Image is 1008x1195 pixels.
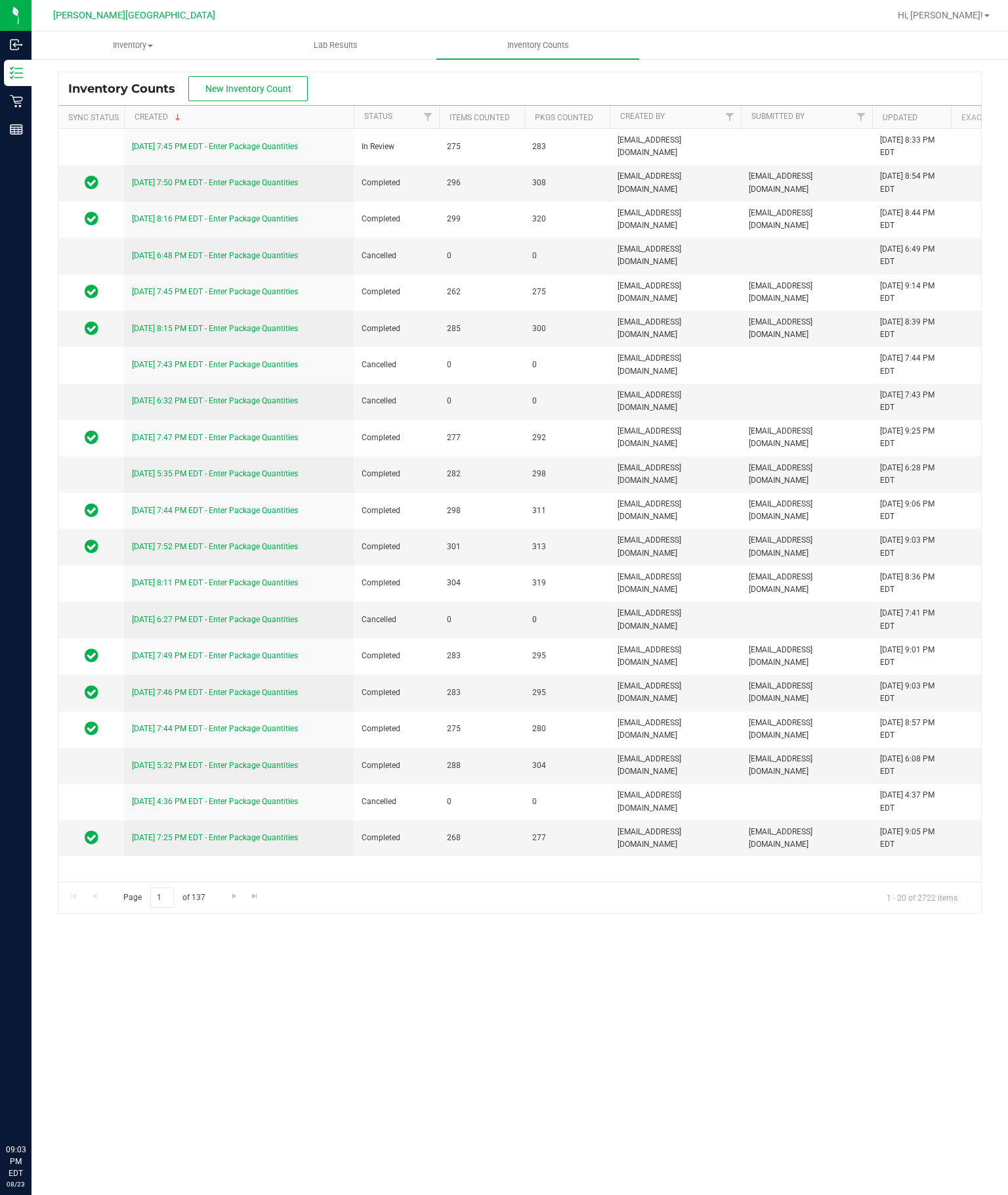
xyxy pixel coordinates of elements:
[880,644,943,669] div: [DATE] 9:01 PM EDT
[362,468,431,480] span: Completed
[447,250,516,262] span: 0
[132,251,298,260] a: [DATE] 6:48 PM EDT - Enter Package Quantities
[85,282,98,301] span: In Sync
[618,425,733,450] span: [EMAIL_ADDRESS][DOMAIN_NAME]
[532,614,602,626] span: 0
[749,571,864,596] span: [EMAIL_ADDRESS][DOMAIN_NAME]
[53,10,215,21] span: [PERSON_NAME][GEOGRAPHIC_DATA]
[880,170,943,195] div: [DATE] 8:54 PM EDT
[532,723,602,735] span: 280
[447,505,516,517] span: 298
[132,761,298,770] a: [DATE] 5:32 PM EDT - Enter Package Quantities
[749,498,864,523] span: [EMAIL_ADDRESS][DOMAIN_NAME]
[132,433,298,442] a: [DATE] 7:47 PM EDT - Enter Package Quantities
[532,505,602,517] span: 311
[880,717,943,742] div: [DATE] 8:57 PM EDT
[132,724,298,733] a: [DATE] 7:44 PM EDT - Enter Package Quantities
[135,112,183,122] a: Created
[447,723,516,735] span: 275
[532,177,602,189] span: 308
[362,577,431,589] span: Completed
[618,280,733,305] span: [EMAIL_ADDRESS][DOMAIN_NAME]
[447,432,516,444] span: 277
[880,425,943,450] div: [DATE] 9:25 PM EDT
[880,389,943,414] div: [DATE] 7:43 PM EDT
[68,81,188,96] span: Inventory Counts
[749,644,864,669] span: [EMAIL_ADDRESS][DOMAIN_NAME]
[85,319,98,338] span: In Sync
[880,243,943,268] div: [DATE] 6:49 PM EDT
[618,207,733,232] span: [EMAIL_ADDRESS][DOMAIN_NAME]
[85,683,98,702] span: In Sync
[532,650,602,662] span: 295
[749,826,864,851] span: [EMAIL_ADDRESS][DOMAIN_NAME]
[132,214,298,223] a: [DATE] 8:16 PM EDT - Enter Package Quantities
[880,134,943,159] div: [DATE] 8:33 PM EDT
[618,680,733,705] span: [EMAIL_ADDRESS][DOMAIN_NAME]
[447,759,516,772] span: 288
[132,651,298,660] a: [DATE] 7:49 PM EDT - Enter Package Quantities
[205,83,291,94] span: New Inventory Count
[10,38,23,51] inline-svg: Inbound
[245,888,264,905] a: Go to the last page
[618,316,733,341] span: [EMAIL_ADDRESS][DOMAIN_NAME]
[362,541,431,553] span: Completed
[10,123,23,136] inline-svg: Reports
[447,323,516,335] span: 285
[876,888,968,907] span: 1 - 20 of 2722 items
[883,113,917,122] a: Updated
[532,359,602,371] span: 0
[618,789,733,814] span: [EMAIL_ADDRESS][DOMAIN_NAME]
[532,832,602,844] span: 277
[364,112,392,121] a: Status
[362,395,431,407] span: Cancelled
[447,541,516,553] span: 301
[362,250,431,262] span: Cancelled
[535,113,593,122] a: Pkgs Counted
[224,888,243,905] a: Go to the next page
[85,501,98,520] span: In Sync
[10,66,23,79] inline-svg: Inventory
[880,753,943,778] div: [DATE] 6:08 PM EDT
[132,615,298,624] a: [DATE] 6:27 PM EDT - Enter Package Quantities
[362,323,431,335] span: Completed
[447,177,516,189] span: 296
[880,352,943,377] div: [DATE] 7:44 PM EDT
[618,644,733,669] span: [EMAIL_ADDRESS][DOMAIN_NAME]
[447,796,516,808] span: 0
[880,789,943,814] div: [DATE] 4:37 PM EDT
[532,141,602,153] span: 283
[6,1144,26,1179] p: 09:03 PM EDT
[362,687,431,699] span: Completed
[132,360,298,369] a: [DATE] 7:43 PM EDT - Enter Package Quantities
[6,1179,26,1189] p: 08/23
[31,32,234,59] a: Inventory
[880,680,943,705] div: [DATE] 9:03 PM EDT
[85,210,98,228] span: In Sync
[132,578,298,587] a: [DATE] 8:11 PM EDT - Enter Package Quantities
[362,650,431,662] span: Completed
[447,577,516,589] span: 304
[880,498,943,523] div: [DATE] 9:06 PM EDT
[85,646,98,665] span: In Sync
[880,607,943,632] div: [DATE] 7:41 PM EDT
[234,32,437,59] a: Lab Results
[362,614,431,626] span: Cancelled
[618,498,733,523] span: [EMAIL_ADDRESS][DOMAIN_NAME]
[85,719,98,738] span: In Sync
[13,1090,52,1129] iframe: Resource center
[85,537,98,556] span: In Sync
[880,207,943,232] div: [DATE] 8:44 PM EDT
[749,316,864,341] span: [EMAIL_ADDRESS][DOMAIN_NAME]
[85,173,98,192] span: In Sync
[132,542,298,551] a: [DATE] 7:52 PM EDT - Enter Package Quantities
[32,39,234,51] span: Inventory
[618,170,733,195] span: [EMAIL_ADDRESS][DOMAIN_NAME]
[618,352,733,377] span: [EMAIL_ADDRESS][DOMAIN_NAME]
[132,287,298,296] a: [DATE] 7:45 PM EDT - Enter Package Quantities
[532,577,602,589] span: 319
[362,759,431,772] span: Completed
[532,796,602,808] span: 0
[447,359,516,371] span: 0
[749,280,864,305] span: [EMAIL_ADDRESS][DOMAIN_NAME]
